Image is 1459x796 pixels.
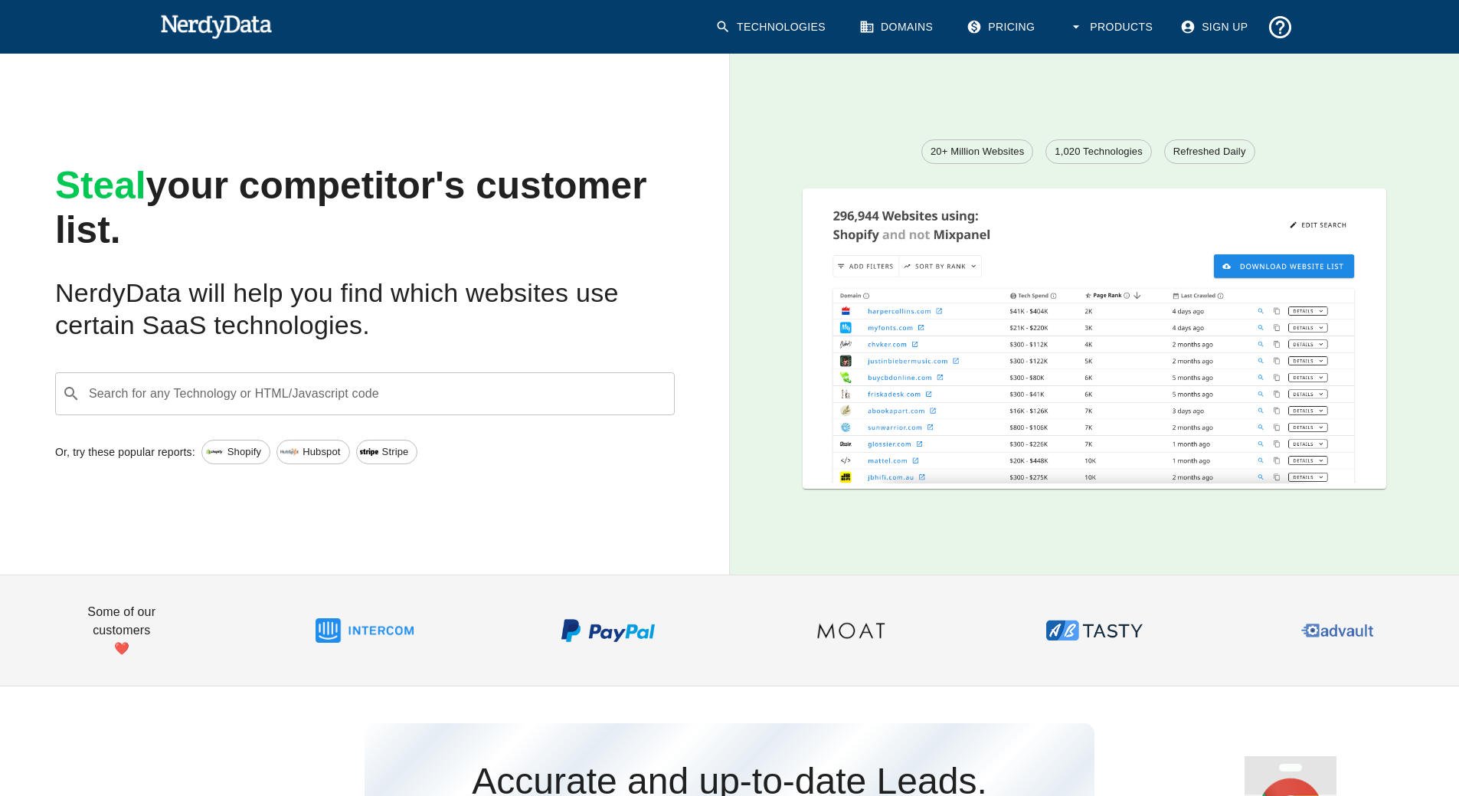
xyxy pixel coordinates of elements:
[922,144,1032,159] span: 20+ Million Websites
[55,164,146,207] span: Steal
[802,581,900,680] img: Moat
[706,8,838,47] a: Technologies
[1261,8,1300,47] button: Support and Documentation
[55,164,675,253] h1: your competitor's customer list.
[1164,139,1255,164] a: Refreshed Daily
[374,444,417,460] span: Stripe
[276,440,349,464] a: Hubspot
[294,444,348,460] span: Hubspot
[1171,8,1260,47] a: Sign Up
[1045,581,1143,680] img: ABTasty
[316,581,414,680] img: Intercom
[55,277,675,342] h2: NerdyData will help you find which websites use certain SaaS technologies.
[803,188,1386,483] img: A screenshot of a report showing the total number of websites using Shopify
[1059,8,1165,47] button: Products
[219,444,270,460] span: Shopify
[1288,581,1386,680] img: Advault
[957,8,1047,47] a: Pricing
[55,444,195,460] p: Or, try these popular reports:
[356,440,418,464] a: Stripe
[160,11,273,41] img: NerdyData.com
[1165,144,1255,159] span: Refreshed Daily
[921,139,1033,164] a: 20+ Million Websites
[201,440,270,464] a: Shopify
[1045,139,1152,164] a: 1,020 Technologies
[850,8,945,47] a: Domains
[559,581,657,680] img: PayPal
[1046,144,1151,159] span: 1,020 Technologies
